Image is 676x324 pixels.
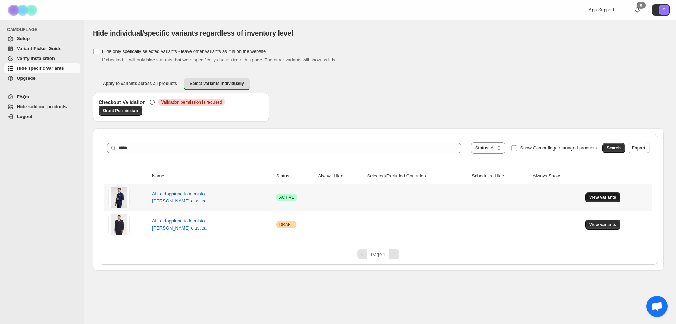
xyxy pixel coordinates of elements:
th: Selected/Excluded Countries [365,168,470,184]
div: Select variants individually [93,93,664,270]
a: Logout [4,112,80,122]
span: Search [607,145,621,151]
span: View variants [589,195,616,200]
button: View variants [585,220,621,230]
span: Apply to variants across all products [103,81,177,86]
button: Select variants individually [184,78,250,90]
div: 0 [637,2,646,9]
a: Hide sold out products [4,102,80,112]
span: Hide sold out products [17,104,67,109]
span: Logout [17,114,32,119]
span: Hide only spefically selected variants - leave other variants as it is on the website [102,49,266,54]
a: Abito doppiopetto in misto [PERSON_NAME] elastica [152,218,207,231]
span: FAQs [17,94,29,99]
a: Verify Installation [4,54,80,63]
span: Setup [17,36,30,41]
a: Variant Picker Guide [4,44,80,54]
th: Status [274,168,316,184]
th: Always Show [531,168,583,184]
a: 0 [634,6,641,13]
span: Select variants individually [190,81,244,86]
a: Hide specific variants [4,63,80,73]
th: Scheduled Hide [470,168,531,184]
span: View variants [589,222,616,227]
button: Search [602,143,625,153]
button: Export [628,143,650,153]
span: CAMOUFLAGE [7,27,81,32]
th: Name [150,168,274,184]
span: Grant Permission [103,108,138,114]
a: Abito doppiopetto in misto [PERSON_NAME] elastica [152,191,207,203]
span: Avatar with initials S [659,5,669,15]
nav: Pagination [104,249,652,259]
span: Variant Picker Guide [17,46,61,51]
span: Hide individual/specific variants regardless of inventory level [93,29,293,37]
span: DRAFT [279,222,293,227]
button: Avatar with initials S [652,4,670,16]
span: Page 1 [371,252,386,257]
div: Aprire la chat [646,296,668,317]
h3: Checkout Validation [99,99,146,106]
span: Verify Installation [17,56,55,61]
a: Upgrade [4,73,80,83]
button: Apply to variants across all products [97,78,183,89]
span: ACTIVE [279,195,294,200]
a: FAQs [4,92,80,102]
button: View variants [585,192,621,202]
text: S [663,8,665,12]
a: Setup [4,34,80,44]
span: Hide specific variants [17,66,64,71]
a: Grant Permission [99,106,142,116]
th: Always Hide [316,168,365,184]
span: Validation permission is required [161,99,222,105]
span: App Support [589,7,614,12]
span: If checked, it will only hide variants that were specifically chosen from this page. The other va... [102,57,337,62]
span: Export [632,145,645,151]
span: Show Camouflage managed products [520,145,597,151]
span: Upgrade [17,75,36,81]
img: Camouflage [6,0,41,20]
